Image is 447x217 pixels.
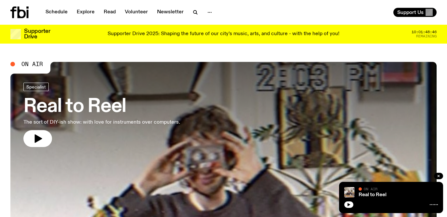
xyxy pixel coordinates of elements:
a: Schedule [42,8,72,17]
img: Jasper Craig Adams holds a vintage camera to his eye, obscuring his face. He is wearing a grey ju... [344,187,355,197]
a: Read [100,8,120,17]
span: On Air [364,187,377,191]
p: Supporter Drive 2025: Shaping the future of our city’s music, arts, and culture - with the help o... [108,31,339,37]
a: Real to ReelThe sort of DIY-ish show: with love for instruments over computers. [23,83,180,147]
a: Volunteer [121,8,152,17]
p: The sort of DIY-ish show: with love for instruments over computers. [23,118,180,126]
a: Explore [73,8,99,17]
span: 10:01:48:46 [412,30,437,34]
h3: Supporter Drive [24,29,50,40]
button: Support Us [393,8,437,17]
span: Specialist [26,84,46,89]
a: Newsletter [153,8,188,17]
h3: Real to Reel [23,98,180,116]
span: On Air [21,61,43,67]
a: Specialist [23,83,49,91]
a: Real to Reel [359,192,387,197]
span: Remaining [416,34,437,38]
span: Support Us [397,9,424,15]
